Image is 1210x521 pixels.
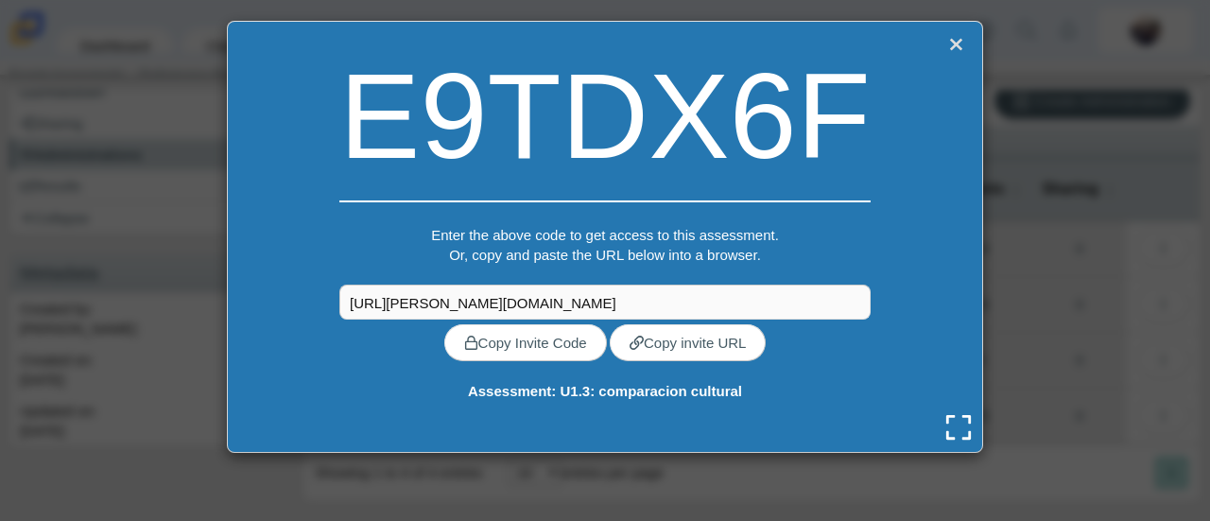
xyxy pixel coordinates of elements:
div: Enter the above code to get access to this assessment. Or, copy and paste the URL below into a br... [339,225,871,285]
a: Close [943,31,968,58]
b: Assessment: U1.3: comparacion cultural [468,383,742,399]
a: Copy Invite Code [444,324,607,361]
a: Copy invite URL [610,324,766,361]
div: E9TDX6F [339,31,871,200]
